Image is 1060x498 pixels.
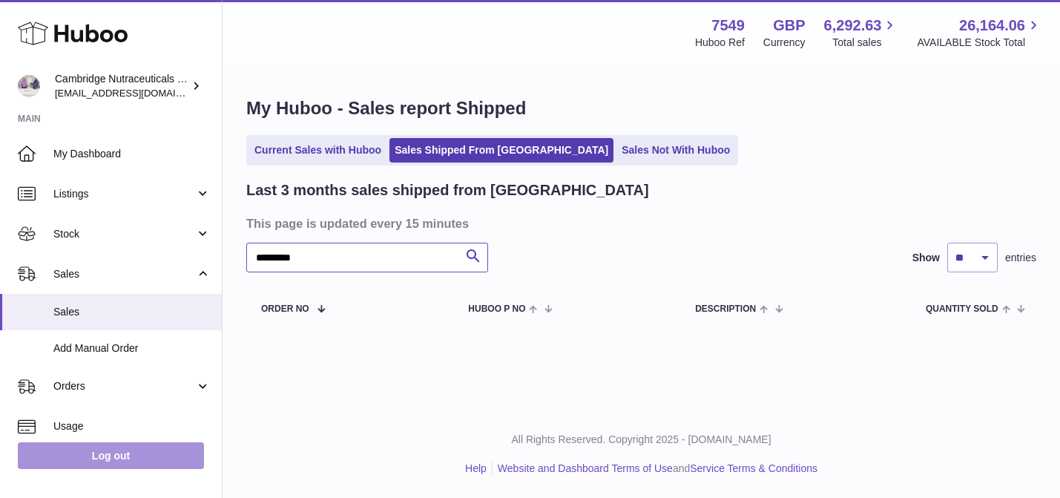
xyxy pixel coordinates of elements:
[832,36,898,50] span: Total sales
[711,16,745,36] strong: 7549
[389,138,613,163] a: Sales Shipped From [GEOGRAPHIC_DATA]
[18,442,204,469] a: Log out
[53,187,195,201] span: Listings
[695,304,756,314] span: Description
[763,36,806,50] div: Currency
[912,251,940,265] label: Show
[616,138,735,163] a: Sales Not With Huboo
[53,267,195,281] span: Sales
[261,304,309,314] span: Order No
[53,147,211,161] span: My Dashboard
[926,304,998,314] span: Quantity Sold
[824,16,899,50] a: 6,292.63 Total sales
[55,72,188,100] div: Cambridge Nutraceuticals Ltd
[773,16,805,36] strong: GBP
[18,75,40,97] img: qvc@camnutra.com
[465,462,487,474] a: Help
[55,87,218,99] span: [EMAIL_ADDRESS][DOMAIN_NAME]
[246,96,1036,120] h1: My Huboo - Sales report Shipped
[249,138,386,163] a: Current Sales with Huboo
[917,16,1042,50] a: 26,164.06 AVAILABLE Stock Total
[246,180,649,200] h2: Last 3 months sales shipped from [GEOGRAPHIC_DATA]
[53,379,195,393] span: Orders
[959,16,1025,36] span: 26,164.06
[53,419,211,433] span: Usage
[695,36,745,50] div: Huboo Ref
[234,433,1048,447] p: All Rights Reserved. Copyright 2025 - [DOMAIN_NAME]
[1005,251,1036,265] span: entries
[468,304,525,314] span: Huboo P no
[493,462,817,476] li: and
[53,227,195,241] span: Stock
[53,305,211,319] span: Sales
[917,36,1042,50] span: AVAILABLE Stock Total
[690,462,817,474] a: Service Terms & Conditions
[53,341,211,356] span: Add Manual Order
[498,462,673,474] a: Website and Dashboard Terms of Use
[824,16,882,36] span: 6,292.63
[246,215,1033,232] h3: This page is updated every 15 minutes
